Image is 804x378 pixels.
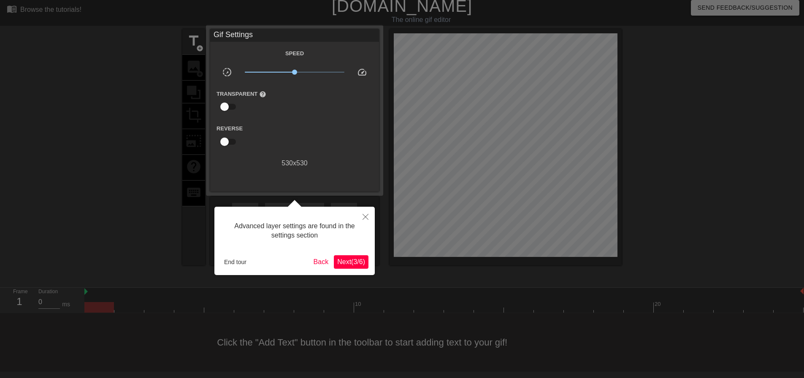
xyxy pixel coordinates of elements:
[310,255,332,269] button: Back
[356,207,375,226] button: Close
[337,258,365,265] span: Next ( 3 / 6 )
[334,255,368,269] button: Next
[221,213,368,249] div: Advanced layer settings are found in the settings section
[221,256,250,268] button: End tour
